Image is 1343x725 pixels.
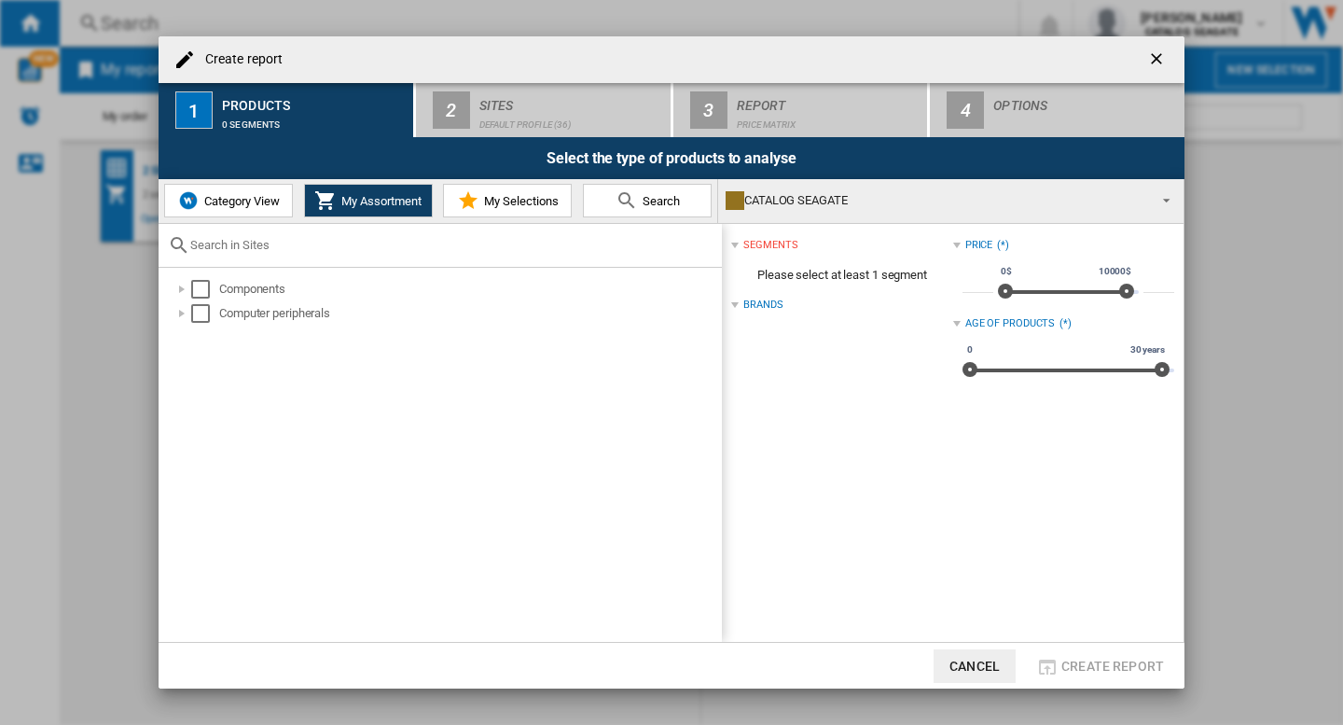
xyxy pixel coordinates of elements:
[993,91,1177,110] div: Options
[690,91,727,129] div: 3
[222,110,406,130] div: 0 segments
[443,184,572,217] button: My Selections
[479,194,559,208] span: My Selections
[1061,659,1164,674] span: Create report
[196,50,283,69] h4: Create report
[159,137,1184,179] div: Select the type of products to analyse
[1147,49,1170,72] ng-md-icon: getI18NText('BUTTONS.CLOSE_DIALOG')
[737,91,921,110] div: Report
[965,238,993,253] div: Price
[219,304,719,323] div: Computer peripherals
[737,110,921,130] div: Price Matrix
[731,258,952,293] span: Please select at least 1 segment
[930,83,1184,137] button: 4 Options
[416,83,672,137] button: 2 Sites Default profile (36)
[1031,649,1170,683] button: Create report
[222,91,406,110] div: Products
[638,194,680,208] span: Search
[673,83,930,137] button: 3 Report Price Matrix
[726,188,1146,214] div: CATALOG SEAGATE
[433,91,470,129] div: 2
[1096,264,1134,279] span: 10000$
[164,184,293,217] button: Category View
[177,189,200,212] img: wiser-icon-blue.png
[743,238,797,253] div: segments
[964,342,976,357] span: 0
[191,304,219,323] md-checkbox: Select
[200,194,280,208] span: Category View
[304,184,433,217] button: My Assortment
[191,280,219,299] md-checkbox: Select
[965,316,1056,331] div: Age of products
[1140,41,1177,78] button: getI18NText('BUTTONS.CLOSE_DIALOG')
[947,91,984,129] div: 4
[175,91,213,129] div: 1
[998,264,1015,279] span: 0$
[583,184,712,217] button: Search
[219,280,719,299] div: Components
[190,238,713,252] input: Search in Sites
[337,194,422,208] span: My Assortment
[743,298,782,313] div: Brands
[479,110,663,130] div: Default profile (36)
[934,649,1016,683] button: Cancel
[159,83,415,137] button: 1 Products 0 segments
[1128,342,1168,357] span: 30 years
[479,91,663,110] div: Sites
